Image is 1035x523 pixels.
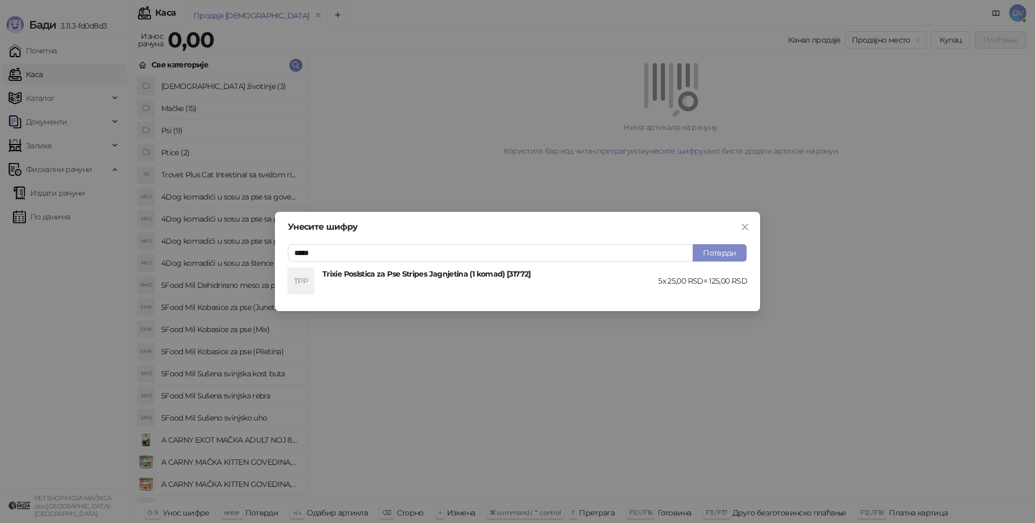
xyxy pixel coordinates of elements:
span: close [741,223,749,231]
button: Close [736,218,754,236]
h4: Trixie Poslstica za Pse Stripes Jagnjetina (1 komad) [31772] [322,268,658,280]
span: Close [736,223,754,231]
div: TPP [288,268,314,294]
div: 5 x 25,00 RSD = 125,00 RSD [658,275,747,287]
div: Унесите шифру [288,223,747,231]
button: Потврди [693,244,747,261]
